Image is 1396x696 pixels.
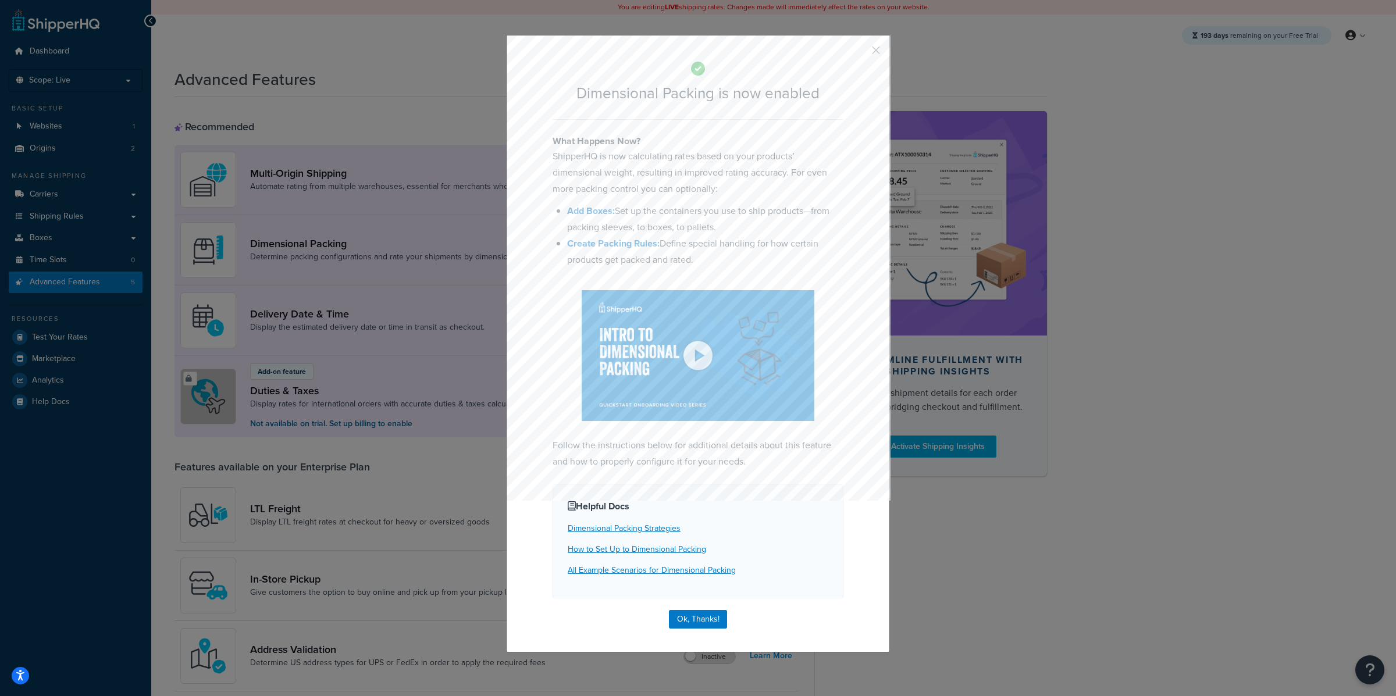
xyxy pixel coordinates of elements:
[567,204,615,217] a: Add Boxes:
[568,564,736,576] a: All Example Scenarios for Dimensional Packing
[553,148,843,197] p: ShipperHQ is now calculating rates based on your products’ dimensional weight, resulting in impro...
[553,134,843,148] h4: What Happens Now?
[568,499,828,513] h4: Helpful Docs
[553,85,843,102] h2: Dimensional Packing is now enabled
[567,203,843,235] li: Set up the containers you use to ship products—from packing sleeves, to boxes, to pallets.
[553,437,843,470] p: Follow the instructions below for additional details about this feature and how to properly confi...
[568,543,706,555] a: How to Set Up to Dimensional Packing
[567,237,660,250] a: Create Packing Rules:
[567,235,843,268] li: Define special handling for how certain products get packed and rated.
[669,610,727,629] button: Ok, Thanks!
[568,522,681,534] a: Dimensional Packing Strategies
[582,290,814,421] img: Dimensional Packing Overview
